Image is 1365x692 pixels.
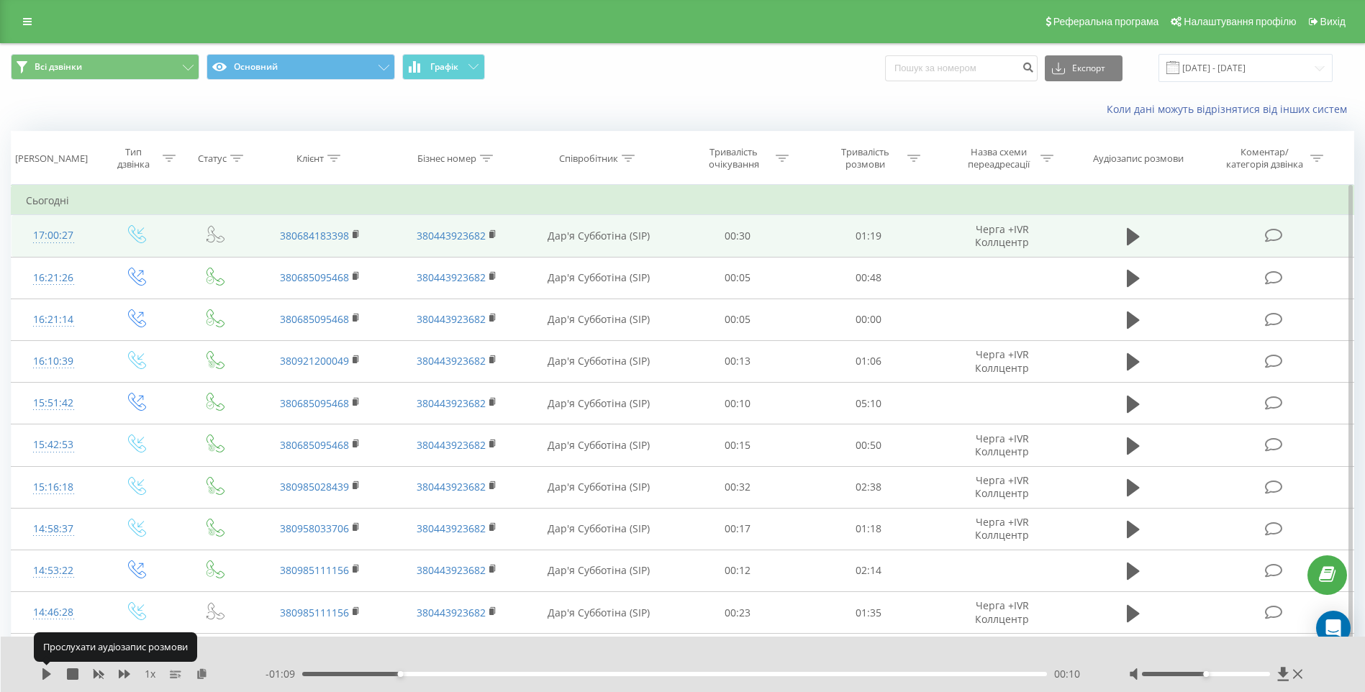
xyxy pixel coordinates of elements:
[417,396,486,410] a: 380443923682
[26,347,81,375] div: 16:10:39
[1203,671,1209,677] div: Accessibility label
[1316,611,1351,645] div: Open Intercom Messenger
[803,508,934,550] td: 01:18
[26,557,81,585] div: 14:53:22
[1054,667,1080,681] span: 00:10
[15,152,88,165] div: [PERSON_NAME]
[280,606,349,619] a: 380985111156
[280,522,349,535] a: 380958033706
[803,550,934,591] td: 02:14
[417,152,476,165] div: Бізнес номер
[803,257,934,299] td: 00:48
[26,306,81,334] div: 16:21:14
[26,222,81,250] div: 17:00:27
[803,215,934,257] td: 01:19
[559,152,618,165] div: Співробітник
[885,55,1038,81] input: Пошук за номером
[525,508,672,550] td: Дар'я Субботіна (SIP)
[417,480,486,493] a: 380443923682
[672,592,803,634] td: 00:23
[280,396,349,410] a: 380685095468
[11,54,199,80] button: Всі дзвінки
[266,667,302,681] span: - 01:09
[525,340,672,382] td: Дар'я Субботіна (SIP)
[417,270,486,284] a: 380443923682
[198,152,227,165] div: Статус
[280,438,349,452] a: 380685095468
[207,54,395,80] button: Основний
[803,383,934,424] td: 05:10
[417,354,486,368] a: 380443923682
[280,229,349,242] a: 380684183398
[672,466,803,508] td: 00:32
[417,229,486,242] a: 380443923682
[525,466,672,508] td: Дар'я Субботіна (SIP)
[672,340,803,382] td: 00:13
[960,146,1037,170] div: Назва схеми переадресації
[1093,152,1184,165] div: Аудіозапис розмови
[280,480,349,493] a: 380985028439
[12,186,1354,215] td: Сьогодні
[280,354,349,368] a: 380921200049
[695,146,772,170] div: Тривалість очікування
[803,424,934,466] td: 00:50
[26,431,81,459] div: 15:42:53
[145,667,155,681] span: 1 x
[672,383,803,424] td: 00:10
[672,299,803,340] td: 00:05
[934,424,1070,466] td: Черга +IVR Коллцентр
[417,522,486,535] a: 380443923682
[280,312,349,326] a: 380685095468
[672,215,803,257] td: 00:30
[417,312,486,326] a: 380443923682
[525,634,672,675] td: Дар'я Субботіна (SIP)
[672,550,803,591] td: 00:12
[803,299,934,340] td: 00:00
[296,152,324,165] div: Клієнт
[525,383,672,424] td: Дар'я Субботіна (SIP)
[1107,102,1354,116] a: Коли дані можуть відрізнятися вiд інших систем
[280,563,349,577] a: 380985111156
[26,264,81,292] div: 16:21:26
[26,515,81,543] div: 14:58:37
[26,389,81,417] div: 15:51:42
[34,632,197,661] div: Прослухати аудіозапис розмови
[525,257,672,299] td: Дар'я Субботіна (SIP)
[1045,55,1123,81] button: Експорт
[402,54,485,80] button: Графік
[525,550,672,591] td: Дар'я Субботіна (SIP)
[1184,16,1296,27] span: Налаштування профілю
[26,598,81,627] div: 14:46:28
[1053,16,1159,27] span: Реферальна програма
[525,424,672,466] td: Дар'я Субботіна (SIP)
[1223,146,1307,170] div: Коментар/категорія дзвінка
[934,215,1070,257] td: Черга +IVR Коллцентр
[35,61,82,73] span: Всі дзвінки
[672,508,803,550] td: 00:17
[1320,16,1346,27] span: Вихід
[803,466,934,508] td: 02:38
[827,146,904,170] div: Тривалість розмови
[934,466,1070,508] td: Черга +IVR Коллцентр
[803,340,934,382] td: 01:06
[26,473,81,501] div: 15:16:18
[525,592,672,634] td: Дар'я Субботіна (SIP)
[108,146,159,170] div: Тип дзвінка
[430,62,458,72] span: Графік
[280,270,349,284] a: 380685095468
[672,257,803,299] td: 00:05
[417,563,486,577] a: 380443923682
[417,606,486,619] a: 380443923682
[803,634,934,675] td: 00:20
[672,424,803,466] td: 00:15
[398,671,404,677] div: Accessibility label
[934,508,1070,550] td: Черга +IVR Коллцентр
[934,340,1070,382] td: Черга +IVR Коллцентр
[803,592,934,634] td: 01:35
[672,634,803,675] td: 00:08
[525,299,672,340] td: Дар'я Субботіна (SIP)
[417,438,486,452] a: 380443923682
[525,215,672,257] td: Дар'я Субботіна (SIP)
[934,592,1070,634] td: Черга +IVR Коллцентр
